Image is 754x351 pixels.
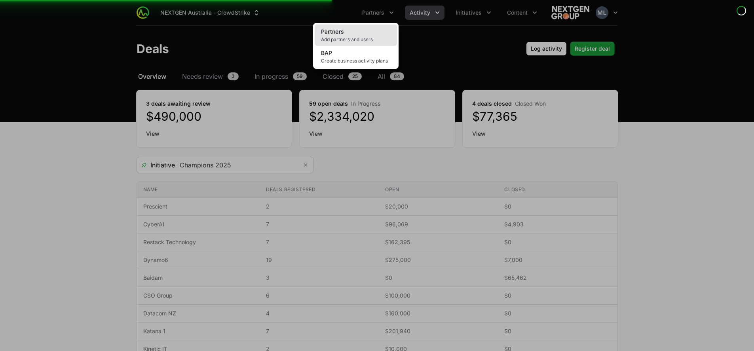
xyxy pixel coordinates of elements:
[321,36,391,43] span: Add partners and users
[321,49,332,56] span: BAP
[321,28,344,35] span: Partners
[315,46,397,67] a: BAPCreate business activity plans
[149,6,542,20] div: Main navigation
[321,58,391,64] span: Create business activity plans
[357,6,399,20] div: Partners menu
[315,25,397,46] a: PartnersAdd partners and users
